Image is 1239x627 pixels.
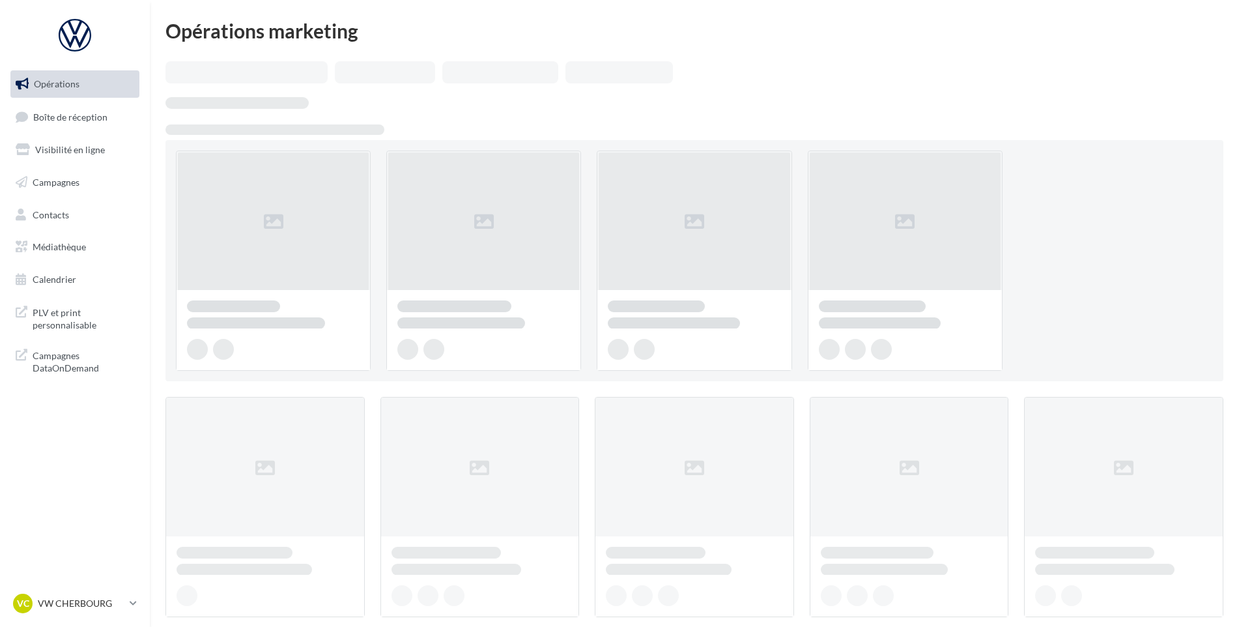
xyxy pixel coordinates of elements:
span: Calendrier [33,274,76,285]
a: Calendrier [8,266,142,293]
div: Opérations marketing [165,21,1223,40]
a: Campagnes DataOnDemand [8,342,142,380]
a: Médiathèque [8,233,142,261]
span: Médiathèque [33,241,86,252]
a: Boîte de réception [8,103,142,131]
span: PLV et print personnalisable [33,304,134,332]
p: VW CHERBOURG [38,597,124,610]
a: Campagnes [8,169,142,196]
span: Campagnes DataOnDemand [33,347,134,375]
span: Opérations [34,78,79,89]
a: Contacts [8,201,142,229]
span: Boîte de réception [33,111,107,122]
a: Visibilité en ligne [8,136,142,164]
a: VC VW CHERBOURG [10,591,139,616]
a: PLV et print personnalisable [8,299,142,337]
span: VC [17,597,29,610]
span: Contacts [33,209,69,220]
span: Visibilité en ligne [35,144,105,155]
span: Campagnes [33,177,79,188]
a: Opérations [8,70,142,98]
